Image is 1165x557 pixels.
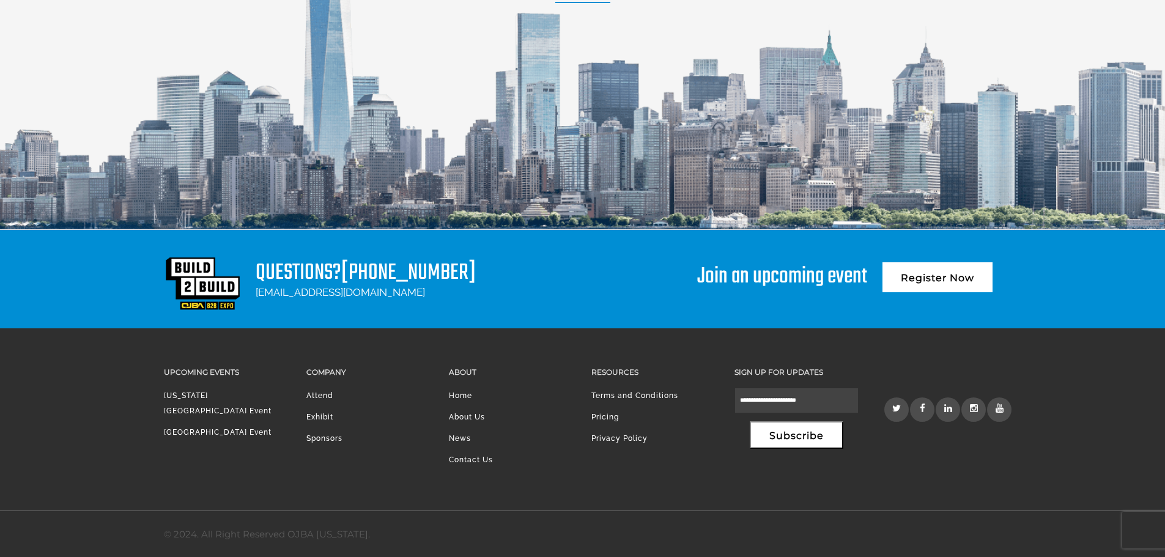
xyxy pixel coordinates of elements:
[306,413,333,421] a: Exhibit
[164,365,288,379] h3: Upcoming Events
[882,262,993,292] a: Register Now
[697,256,867,288] div: Join an upcoming event
[591,365,716,379] h3: Resources
[449,413,485,421] a: About Us
[256,286,425,298] a: [EMAIL_ADDRESS][DOMAIN_NAME]
[306,391,333,400] a: Attend
[306,365,431,379] h3: Company
[449,456,493,464] a: Contact Us
[164,526,370,542] div: © 2024. All Right Reserved OJBA [US_STATE].
[750,421,843,449] button: Subscribe
[256,262,476,284] h1: Questions?
[591,391,678,400] a: Terms and Conditions
[734,365,859,379] h3: Sign up for updates
[164,391,272,415] a: [US_STATE][GEOGRAPHIC_DATA] Event
[591,434,648,443] a: Privacy Policy
[449,365,573,379] h3: About
[449,391,472,400] a: Home
[306,434,342,443] a: Sponsors
[164,428,272,437] a: [GEOGRAPHIC_DATA] Event
[449,434,471,443] a: News
[341,256,476,290] a: [PHONE_NUMBER]
[591,413,619,421] a: Pricing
